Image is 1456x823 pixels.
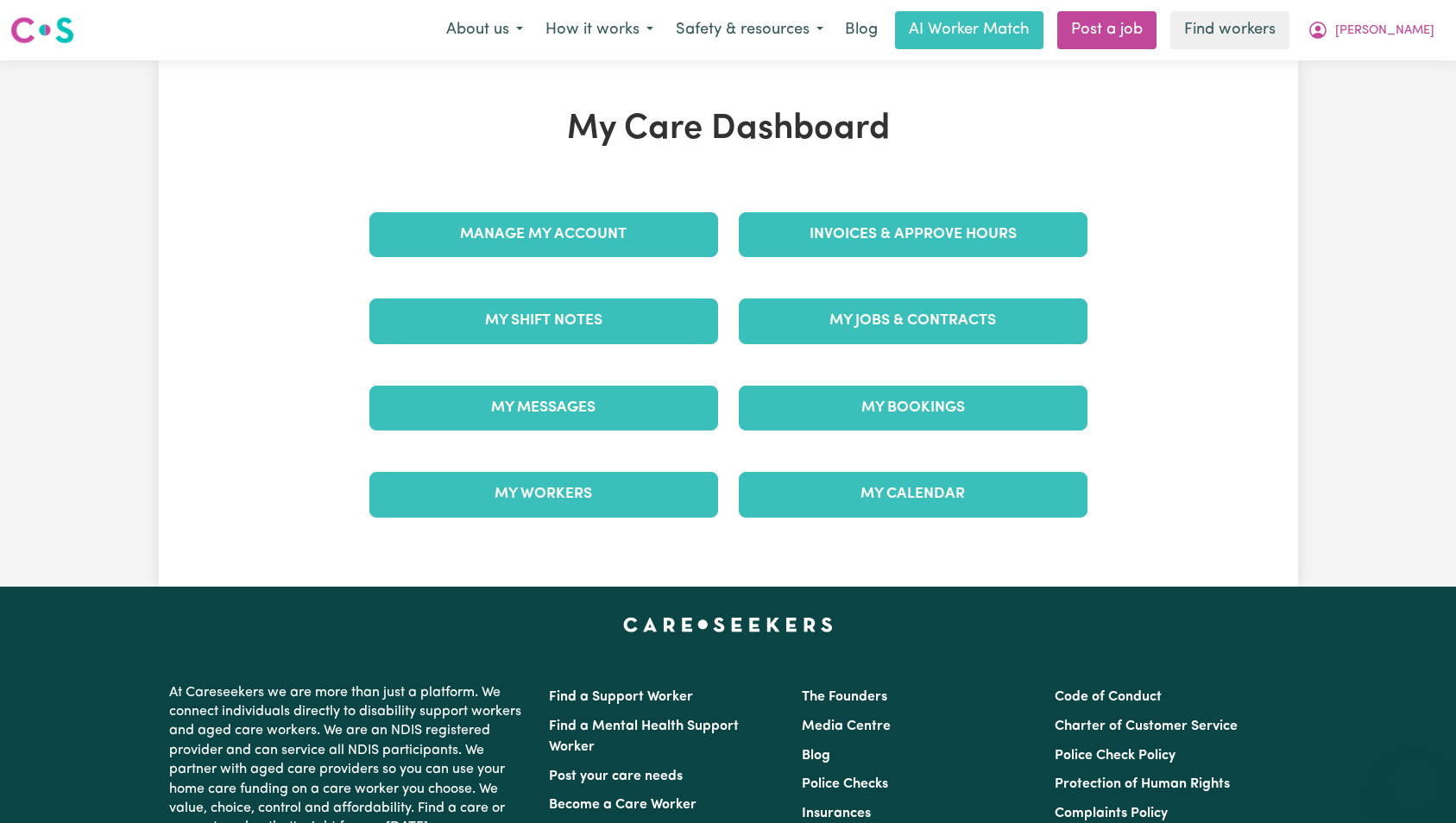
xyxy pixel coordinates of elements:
[1055,777,1230,791] a: Protection of Human Rights
[549,690,693,704] a: Find a Support Worker
[369,386,718,430] a: My Messages
[435,12,534,48] button: About us
[1335,22,1434,41] span: [PERSON_NAME]
[549,798,696,812] a: Become a Care Worker
[739,298,1087,343] a: My Jobs & Contracts
[1055,719,1238,733] a: Charter of Customer Service
[802,749,830,763] a: Blog
[739,472,1087,517] a: My Calendar
[739,212,1087,257] a: Invoices & Approve Hours
[1055,690,1162,704] a: Code of Conduct
[534,12,665,48] button: How it works
[549,719,739,754] a: Find a Mental Health Support Worker
[802,777,888,791] a: Police Checks
[1055,807,1168,820] a: Complaints Policy
[623,618,833,631] a: Careseekers home page
[895,11,1043,49] a: AI Worker Match
[1057,11,1157,49] a: Post a job
[1387,754,1442,809] iframe: Button to launch messaging window
[549,770,683,783] a: Post your care needs
[802,807,871,820] a: Insurances
[802,719,891,733] a: Media Centre
[1055,749,1176,763] a: Police Check Policy
[10,10,74,50] a: Careseekers logo
[369,298,718,343] a: My Shift Notes
[802,690,887,704] a: The Founders
[665,12,835,48] button: Safety & resources
[369,212,718,257] a: Manage My Account
[1170,11,1289,49] a: Find workers
[739,386,1087,430] a: My Bookings
[10,15,74,46] img: Careseekers logo
[359,109,1098,150] h1: My Care Dashboard
[369,472,718,517] a: My Workers
[1296,12,1446,48] button: My Account
[835,11,888,49] a: Blog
